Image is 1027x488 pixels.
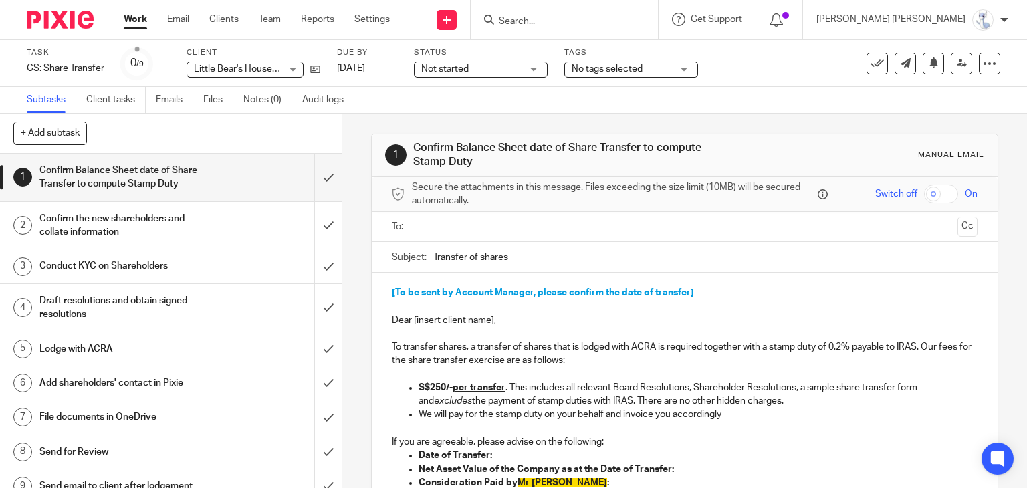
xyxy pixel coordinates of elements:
p: If you are agreeable, please advise on the following: [392,435,978,449]
h1: Lodge with ACRA [39,339,214,359]
span: Switch off [875,187,917,201]
div: 5 [13,340,32,358]
div: 6 [13,374,32,392]
label: To: [392,220,407,233]
button: + Add subtask [13,122,87,144]
label: Status [414,47,548,58]
div: 0 [130,55,144,71]
p: . This includes all relevant Board Resolutions, Shareholder Resolutions, a simple share transfer ... [419,381,978,408]
h1: Confirm Balance Sheet date of Share Transfer to compute Stamp Duty [39,160,214,195]
strong: S$250/- [419,383,505,392]
h1: Confirm the new shareholders and collate information [39,209,214,243]
a: Email [167,13,189,26]
h1: Send for Review [39,442,214,462]
div: 4 [13,298,32,317]
u: per transfer [453,383,505,392]
h1: Conduct KYC on Shareholders [39,256,214,276]
a: Reports [301,13,334,26]
div: 3 [13,257,32,276]
div: 7 [13,408,32,426]
h1: Add shareholders' contact in Pixie [39,373,214,393]
span: No tags selected [572,64,643,74]
span: [DATE] [337,64,365,73]
div: 8 [13,443,32,461]
a: Notes (0) [243,87,292,113]
p: [PERSON_NAME] [PERSON_NAME] [816,13,965,26]
strong: Net Asset Value of the Company as at the Date of Transfer: [419,465,674,474]
div: CS: Share Transfer [27,62,104,75]
label: Client [187,47,320,58]
em: excludes [434,396,472,406]
strong: Date of Transfer: [419,451,492,460]
a: Subtasks [27,87,76,113]
input: Search [497,16,618,28]
label: Subject: [392,251,427,264]
div: Manual email [918,150,984,160]
a: Client tasks [86,87,146,113]
p: We will pay for the stamp duty on your behalf and invoice you accordingly [419,408,978,421]
span: Get Support [691,15,742,24]
a: Audit logs [302,87,354,113]
label: Tags [564,47,698,58]
h1: Confirm Balance Sheet date of Share Transfer to compute Stamp Duty [413,141,713,170]
p: To transfer shares, a transfer of shares that is lodged with ACRA is required together with a sta... [392,340,978,368]
h1: Draft resolutions and obtain signed resolutions [39,291,214,325]
button: Cc [957,217,978,237]
span: Secure the attachments in this message. Files exceeding the size limit (10MB) will be secured aut... [412,180,815,208]
label: Due by [337,47,397,58]
a: Team [259,13,281,26]
a: Work [124,13,147,26]
small: /9 [136,60,144,68]
strong: Consideration Paid by : [419,478,609,487]
a: Emails [156,87,193,113]
img: Pixie [27,11,94,29]
a: Clients [209,13,239,26]
div: 1 [385,144,407,166]
span: Little Bear's House (Punggol) Pte Ltd [194,64,347,74]
img: images.jfif [972,9,994,31]
span: Mr [PERSON_NAME] [518,478,607,487]
span: Not started [421,64,469,74]
a: Files [203,87,233,113]
div: 2 [13,216,32,235]
p: Dear [insert client name], [392,314,978,327]
div: 1 [13,168,32,187]
label: Task [27,47,104,58]
span: On [965,187,978,201]
span: [To be sent by Account Manager, please confirm the date of transfer] [392,288,694,297]
h1: File documents in OneDrive [39,407,214,427]
a: Settings [354,13,390,26]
